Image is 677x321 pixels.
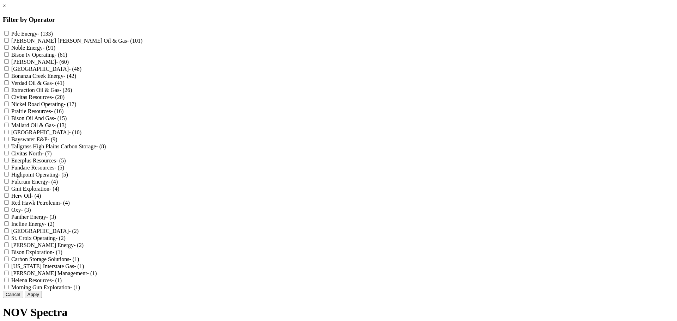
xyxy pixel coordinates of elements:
[52,94,65,100] span: - (20)
[51,108,63,114] span: - (16)
[11,263,84,269] label: [US_STATE] Interstate Gas
[11,122,66,128] label: Mallard Oil & Gas
[11,277,62,283] label: Helena Resources
[37,31,53,37] span: - (133)
[69,228,79,234] span: - (2)
[11,101,76,107] label: Nickel Road Operating
[56,59,69,65] span: - (60)
[56,235,66,241] span: - (2)
[59,87,72,93] span: - (26)
[127,38,142,44] span: - (101)
[11,108,63,114] label: Prairie Resources
[69,66,81,72] span: - (48)
[31,193,41,199] span: - (4)
[11,80,65,86] label: Verdad Oil & Gas
[11,284,80,290] label: Morning Gun Exploration
[11,45,55,51] label: Noble Energy
[44,221,54,227] span: - (2)
[96,143,106,149] span: - (8)
[11,200,70,206] label: Red Hawk Petroleum
[56,158,66,163] span: - (5)
[11,270,97,276] label: [PERSON_NAME] Management
[74,242,84,248] span: - (2)
[11,228,79,234] label: [GEOGRAPHIC_DATA]
[54,122,66,128] span: - (13)
[11,94,65,100] label: Civitas Resources
[49,186,59,192] span: - (4)
[52,80,65,86] span: - (41)
[11,214,56,220] label: Panther Energy
[3,16,674,24] h3: Filter by Operator
[11,66,81,72] label: [GEOGRAPHIC_DATA]
[11,249,62,255] label: Bison Exploration
[11,129,81,135] label: [GEOGRAPHIC_DATA]
[11,172,68,178] label: Highpoint Operating
[11,207,31,213] label: Oxy
[48,179,58,185] span: - (4)
[11,150,52,156] label: Civitas North
[11,115,67,121] label: Bison Oil And Gas
[11,186,59,192] label: Gmt Exploration
[69,129,81,135] span: - (10)
[11,165,64,171] label: Fundare Resources
[43,45,55,51] span: - (91)
[55,52,67,58] span: - (61)
[63,101,76,107] span: - (17)
[48,136,57,142] span: - (9)
[11,59,69,65] label: [PERSON_NAME]
[11,193,41,199] label: Herv Oil
[11,256,79,262] label: Carbon Storage Solutions
[11,242,84,248] label: [PERSON_NAME] Energy
[42,150,52,156] span: - (7)
[11,158,66,163] label: Enerplus Resources
[3,291,23,298] button: Cancel
[11,143,106,149] label: Tallgrass High Plains Carbon Storage
[3,306,674,319] h1: NOV Spectra
[52,277,62,283] span: - (1)
[25,291,42,298] button: Apply
[3,3,6,9] a: ×
[70,284,80,290] span: - (1)
[11,31,53,37] label: Pdc Energy
[63,73,76,79] span: - (42)
[21,207,31,213] span: - (3)
[58,172,68,178] span: - (5)
[11,73,76,79] label: Bonanza Creek Energy
[11,179,58,185] label: Fulcrum Energy
[11,38,142,44] label: [PERSON_NAME] [PERSON_NAME] Oil & Gas
[11,87,72,93] label: Extraction Oil & Gas
[46,214,56,220] span: - (3)
[60,200,70,206] span: - (4)
[11,136,57,142] label: Bayswater E&P
[69,256,79,262] span: - (1)
[11,52,67,58] label: Bison Iv Operating
[54,165,64,171] span: - (5)
[87,270,97,276] span: - (1)
[11,235,66,241] label: St. Croix Operating
[53,249,62,255] span: - (1)
[74,263,84,269] span: - (1)
[54,115,67,121] span: - (15)
[11,221,54,227] label: Incline Energy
